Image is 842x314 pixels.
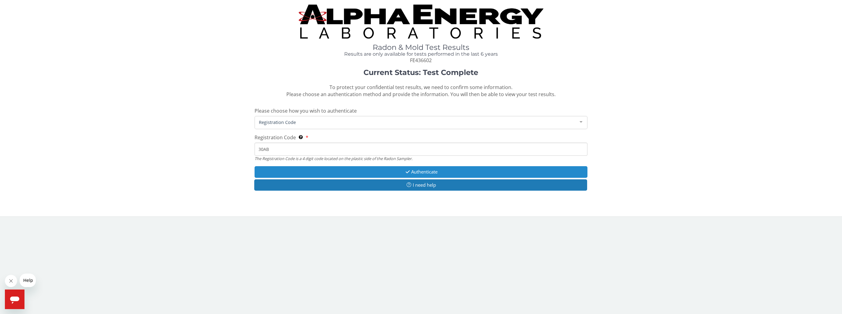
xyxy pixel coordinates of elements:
[255,51,588,57] h4: Results are only available for tests performed in the last 6 years
[5,275,17,287] iframe: Close message
[254,179,587,191] button: I need help
[5,290,24,309] iframe: Button to launch messaging window
[255,134,296,141] span: Registration Code
[410,57,432,64] span: FE436602
[299,5,543,39] img: TightCrop.jpg
[257,119,575,125] span: Registration Code
[286,84,556,98] span: To protect your confidential test results, we need to confirm some information. Please choose an ...
[363,68,478,77] strong: Current Status: Test Complete
[255,156,588,161] div: The Registration Code is a 4 digit code located on the plastic side of the Radon Sampler.
[255,43,588,51] h1: Radon & Mold Test Results
[20,274,36,287] iframe: Message from company
[255,107,357,114] span: Please choose how you wish to authenticate
[255,166,588,178] button: Authenticate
